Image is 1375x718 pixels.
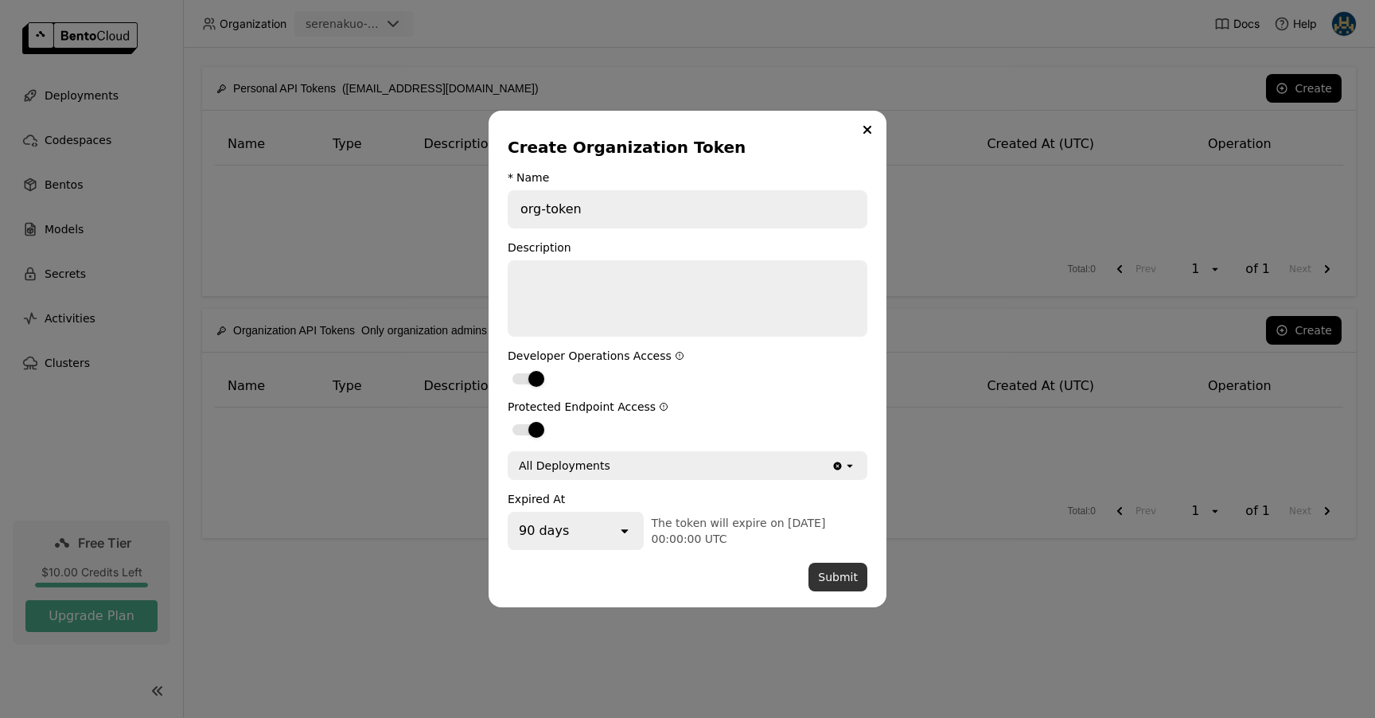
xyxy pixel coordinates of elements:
[858,120,877,139] button: Close
[516,171,549,184] div: Name
[832,460,843,472] svg: Clear value
[519,458,610,474] div: All Deployments
[612,458,613,474] input: Selected All Deployments.
[652,517,826,545] span: The token will expire on [DATE] 00:00:00 UTC
[508,493,867,505] div: Expired At
[508,349,867,362] div: Developer Operations Access
[843,459,856,472] svg: open
[617,523,633,539] svg: open
[519,521,569,540] div: 90 days
[808,563,867,591] button: Submit
[508,400,867,413] div: Protected Endpoint Access
[508,241,867,254] div: Description
[508,136,861,158] div: Create Organization Token
[489,111,886,607] div: dialog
